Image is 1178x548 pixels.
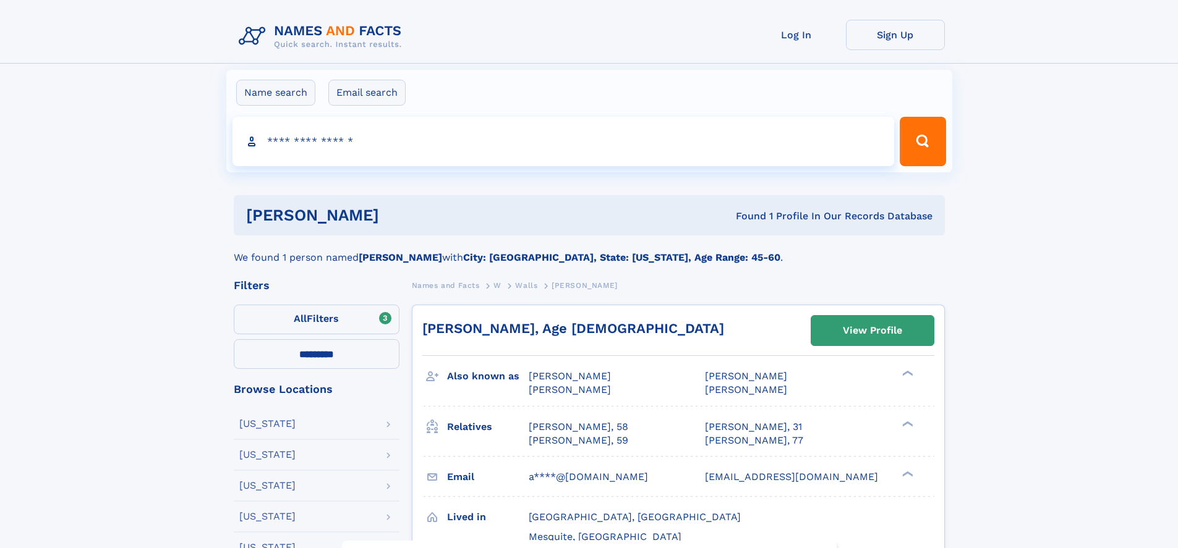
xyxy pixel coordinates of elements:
[529,370,611,382] span: [PERSON_NAME]
[515,281,537,290] span: Walls
[705,384,787,395] span: [PERSON_NAME]
[493,281,502,290] span: W
[236,80,315,106] label: Name search
[529,420,628,434] a: [PERSON_NAME], 58
[233,117,895,166] input: search input
[234,280,399,291] div: Filters
[412,277,480,293] a: Names and Facts
[843,316,902,345] div: View Profile
[899,369,914,377] div: ❯
[811,316,934,345] a: View Profile
[705,420,802,434] a: [PERSON_NAME], 31
[234,305,399,334] label: Filters
[239,512,296,521] div: [US_STATE]
[900,117,945,166] button: Search Button
[529,434,628,447] a: [PERSON_NAME], 59
[846,20,945,50] a: Sign Up
[447,507,529,528] h3: Lived in
[359,251,442,263] b: [PERSON_NAME]
[705,434,803,447] a: [PERSON_NAME], 77
[447,366,529,387] h3: Also known as
[899,419,914,428] div: ❯
[447,466,529,487] h3: Email
[294,313,307,324] span: All
[234,20,412,53] img: Logo Names and Facts
[705,471,878,483] span: [EMAIL_ADDRESS][DOMAIN_NAME]
[515,277,537,293] a: Walls
[463,251,780,263] b: City: [GEOGRAPHIC_DATA], State: [US_STATE], Age Range: 45-60
[747,20,846,50] a: Log In
[705,370,787,382] span: [PERSON_NAME]
[899,470,914,478] div: ❯
[529,531,681,542] span: Mesquite, [GEOGRAPHIC_DATA]
[493,277,502,293] a: W
[552,281,618,290] span: [PERSON_NAME]
[422,321,724,336] a: [PERSON_NAME], Age [DEMOGRAPHIC_DATA]
[246,208,558,223] h1: [PERSON_NAME]
[447,416,529,437] h3: Relatives
[529,384,611,395] span: [PERSON_NAME]
[239,450,296,460] div: [US_STATE]
[239,481,296,491] div: [US_STATE]
[234,235,945,265] div: We found 1 person named with .
[328,80,406,106] label: Email search
[529,511,741,523] span: [GEOGRAPHIC_DATA], [GEOGRAPHIC_DATA]
[239,419,296,429] div: [US_STATE]
[557,209,933,223] div: Found 1 Profile In Our Records Database
[234,384,399,395] div: Browse Locations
